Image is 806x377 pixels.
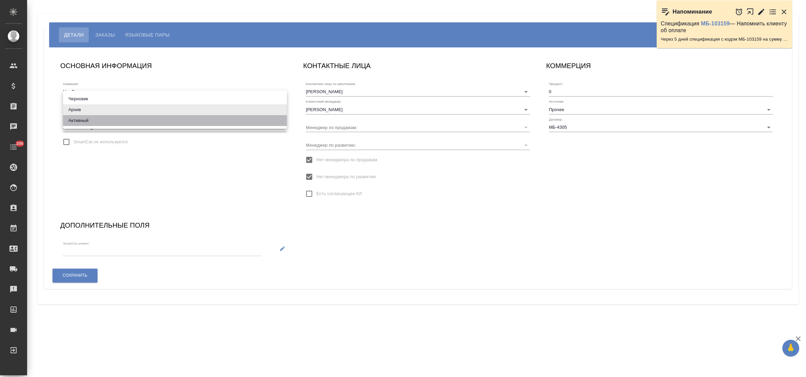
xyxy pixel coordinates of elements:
p: Через 5 дней спецификация с кодом МБ-103159 на сумму 50486.99999999999 RUB будет просрочена [661,36,788,43]
li: Активный [63,115,287,126]
a: МБ-103159 [701,21,730,26]
p: Спецификация — Напомнить клиенту об оплате [661,20,788,34]
button: Открыть в новой вкладке [746,4,754,19]
li: Архив [63,104,287,115]
button: Закрыть [780,8,788,16]
p: Напоминание [673,8,712,15]
li: Черновик [63,93,287,104]
button: Отложить [735,8,743,16]
button: Перейти в todo [769,8,777,16]
button: Редактировать [757,8,765,16]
